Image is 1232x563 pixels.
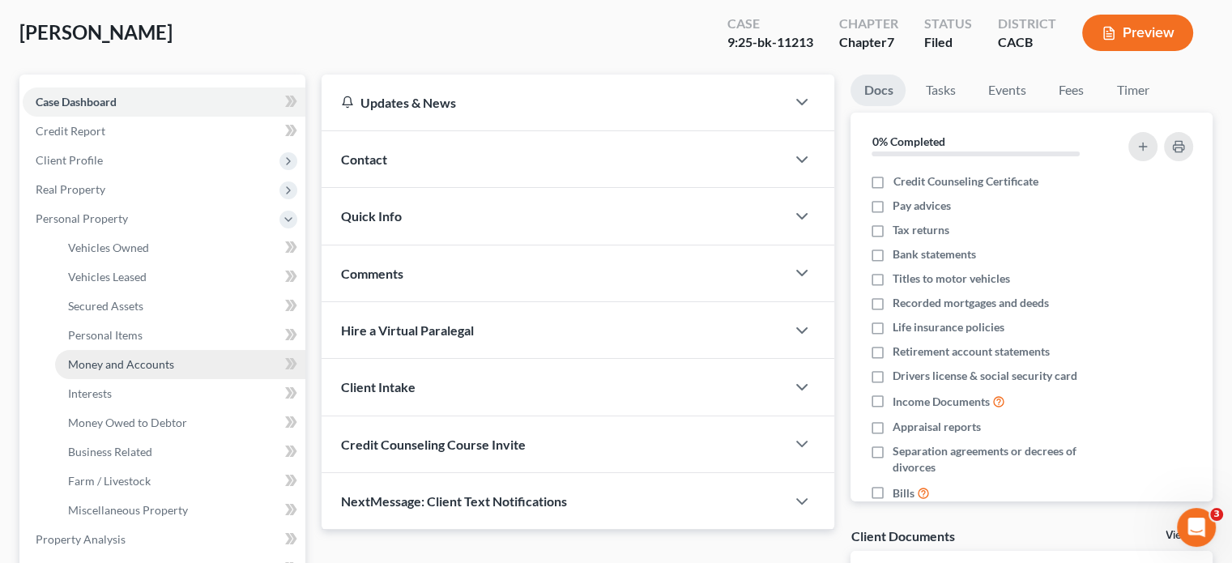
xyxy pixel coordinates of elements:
span: Tax returns [893,222,949,238]
span: Personal Property [36,211,128,225]
a: Personal Items [55,321,305,350]
span: Business Related [68,445,152,459]
span: Drivers license & social security card [893,368,1077,384]
strong: 0% Completed [872,134,944,148]
a: Tasks [912,75,968,106]
a: Events [974,75,1038,106]
span: Hire a Virtual Paralegal [341,322,474,338]
span: Bills [893,485,914,501]
span: Retirement account statements [893,343,1050,360]
a: Secured Assets [55,292,305,321]
div: 9:25-bk-11213 [727,33,813,52]
a: Miscellaneous Property [55,496,305,525]
span: Farm / Livestock [68,474,151,488]
div: Client Documents [850,527,954,544]
a: Money Owed to Debtor [55,408,305,437]
a: Fees [1045,75,1097,106]
a: Credit Report [23,117,305,146]
div: CACB [998,33,1056,52]
div: Chapter [839,15,898,33]
span: Money Owed to Debtor [68,416,187,429]
span: Credit Report [36,124,105,138]
div: Filed [924,33,972,52]
span: 3 [1210,508,1223,521]
a: Property Analysis [23,525,305,554]
a: Interests [55,379,305,408]
button: Preview [1082,15,1193,51]
span: Credit Counseling Course Invite [341,437,526,452]
span: Client Intake [341,379,416,395]
span: Credit Counseling Certificate [893,173,1038,190]
span: Contact [341,151,387,167]
span: Separation agreements or decrees of divorces [893,443,1108,476]
div: Chapter [839,33,898,52]
div: Updates & News [341,94,766,111]
span: Property Analysis [36,532,126,546]
span: Vehicles Leased [68,270,147,284]
span: Appraisal reports [893,419,981,435]
div: Case [727,15,813,33]
span: Titles to motor vehicles [893,271,1010,287]
span: Pay advices [893,198,951,214]
a: Vehicles Leased [55,262,305,292]
span: Life insurance policies [893,319,1004,335]
a: Farm / Livestock [55,467,305,496]
span: Recorded mortgages and deeds [893,295,1049,311]
span: Vehicles Owned [68,241,149,254]
span: Money and Accounts [68,357,174,371]
span: Miscellaneous Property [68,503,188,517]
a: Timer [1103,75,1162,106]
a: Business Related [55,437,305,467]
span: Real Property [36,182,105,196]
a: Docs [850,75,906,106]
a: Money and Accounts [55,350,305,379]
span: Bank statements [893,246,976,262]
span: [PERSON_NAME] [19,20,173,44]
a: Case Dashboard [23,87,305,117]
span: Interests [68,386,112,400]
div: Status [924,15,972,33]
a: View All [1166,530,1206,541]
span: NextMessage: Client Text Notifications [341,493,567,509]
span: Quick Info [341,208,402,224]
span: Income Documents [893,394,990,410]
iframe: Intercom live chat [1177,508,1216,547]
span: Client Profile [36,153,103,167]
span: Personal Items [68,328,143,342]
span: 7 [887,34,894,49]
div: District [998,15,1056,33]
span: Case Dashboard [36,95,117,109]
a: Vehicles Owned [55,233,305,262]
span: Secured Assets [68,299,143,313]
span: Comments [341,266,403,281]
